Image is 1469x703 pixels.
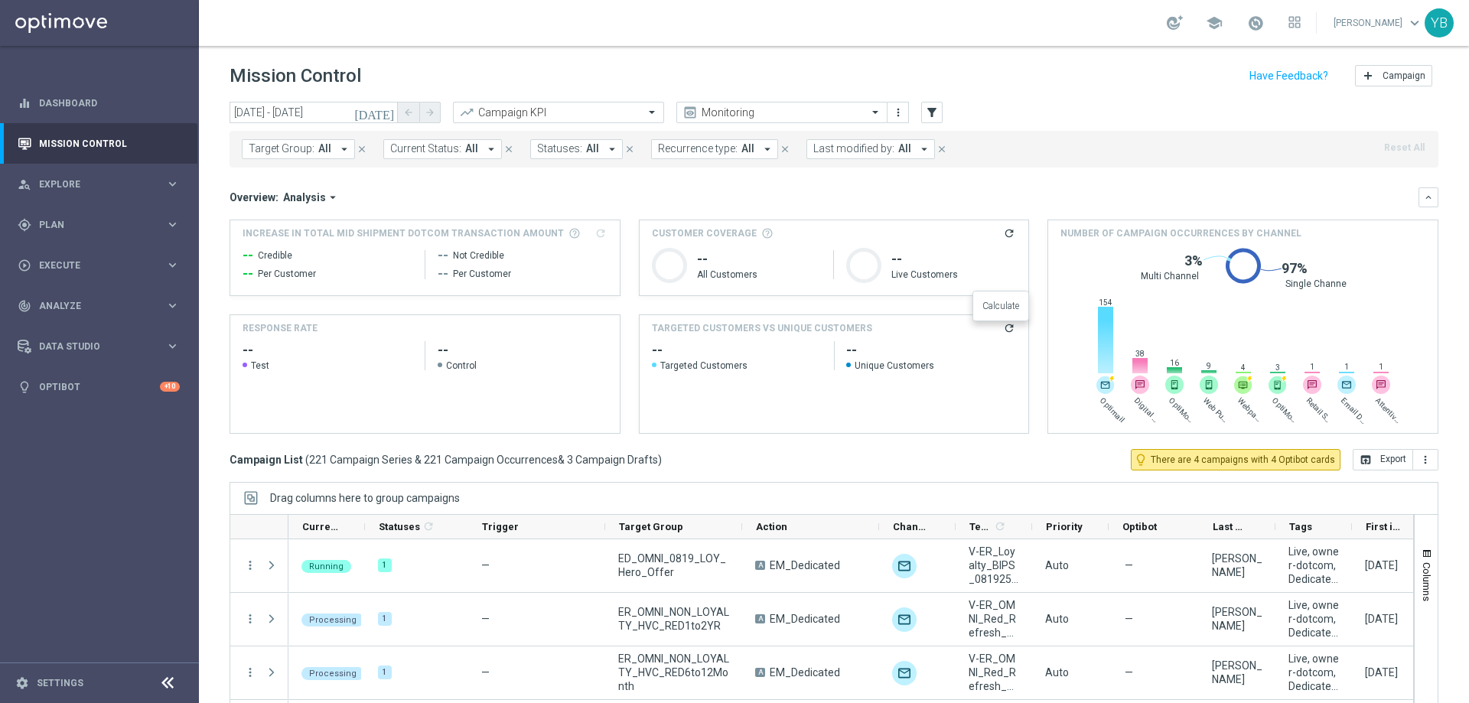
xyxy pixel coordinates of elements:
[992,518,1006,535] span: Calculate column
[230,539,288,593] div: Press SPACE to select this row.
[438,265,448,283] span: --
[891,250,1016,269] h1: --
[243,341,412,360] h2: --
[318,142,331,155] span: All
[39,123,180,164] a: Mission Control
[1166,358,1183,368] span: 16
[846,360,1016,372] span: Unique Customers
[651,139,778,159] button: Recurrence type: All arrow_drop_down
[652,360,822,372] span: Targeted Customers
[1165,376,1184,394] div: OptiMobile Push
[1332,11,1425,34] a: [PERSON_NAME]keyboard_arrow_down
[242,139,355,159] button: Target Group: All arrow_drop_down
[921,102,943,123] button: filter_alt
[39,261,165,270] span: Execute
[1355,65,1432,86] button: add Campaign
[18,299,165,313] div: Analyze
[618,652,729,693] span: ER_OMNI_NON_LOYALTY_HVC_RED6to12Month
[623,141,637,158] button: close
[697,269,822,281] p: All Customers
[17,219,181,231] div: gps_fixed Plan keyboard_arrow_right
[17,381,181,393] div: lightbulb Optibot +10
[1423,192,1434,203] i: keyboard_arrow_down
[39,83,180,123] a: Dashboard
[309,561,344,571] span: Running
[39,180,165,189] span: Explore
[425,107,435,118] i: arrow_forward
[37,679,83,688] a: Settings
[618,605,729,633] span: ER_OMNI_NON_LOYALTY_HVC_RED1to2YR
[1353,449,1413,470] button: open_in_browser Export
[1372,376,1390,394] img: message-text.svg
[305,453,309,467] span: (
[258,249,292,262] span: Credible
[419,102,441,123] button: arrow_forward
[658,453,662,467] span: )
[243,558,257,572] i: more_vert
[18,380,31,394] i: lightbulb
[481,666,490,679] span: —
[17,178,181,190] button: person_search Explore keyboard_arrow_right
[1045,613,1069,625] span: Auto
[893,521,930,532] span: Channel
[379,521,420,532] span: Statuses
[778,141,792,158] button: close
[1131,376,1149,394] img: message-text.svg
[243,666,257,679] i: more_vert
[1134,453,1148,467] i: lightbulb_outline
[761,142,774,156] i: arrow_drop_down
[1200,376,1218,394] div: Web Push Notifications
[1002,226,1016,240] button: refresh
[1285,278,1349,290] span: Single Channel
[1373,395,1404,426] span: Attentive SMS
[806,139,935,159] button: Last modified by: All arrow_drop_down
[420,518,435,535] span: Calculate column
[459,105,474,120] i: trending_up
[438,246,448,265] span: --
[165,217,180,232] i: keyboard_arrow_right
[18,259,31,272] i: play_circle_outline
[1269,376,1287,394] div: OptiMobile In-App
[302,521,339,532] span: Current Status
[892,661,917,685] img: Optimail
[1249,70,1328,81] input: Have Feedback?
[18,366,180,407] div: Optibot
[619,521,683,532] span: Target Group
[18,299,31,313] i: track_changes
[309,669,357,679] span: Processing
[1212,659,1262,686] div: John Bruzzese
[18,259,165,272] div: Execute
[1234,376,1252,394] img: website-trigger.svg
[917,142,931,156] i: arrow_drop_down
[17,259,181,272] button: play_circle_outline Execute keyboard_arrow_right
[652,226,757,240] span: Customer Coverage
[18,340,165,353] div: Data Studio
[1200,376,1218,394] img: push.svg
[18,83,180,123] div: Dashboard
[484,142,498,156] i: arrow_drop_down
[652,321,872,335] h4: TARGETED CUSTOMERS VS UNIQUE CUSTOMERS
[1003,227,1015,239] i: refresh
[18,218,165,232] div: Plan
[682,105,698,120] i: preview
[1419,454,1432,466] i: more_vert
[935,141,949,158] button: close
[813,142,894,155] span: Last modified by:
[383,139,502,159] button: Current Status: All arrow_drop_down
[892,106,904,119] i: more_vert
[1288,545,1339,586] span: Live, owner-dotcom, Dedicated, Omni-Dotcom, Personalization, Dotcom Dedicated, owner-omni-dedicated
[969,652,1019,693] span: V-ER_OMNI_Red_Refresh_10Off
[337,142,351,156] i: arrow_drop_down
[1425,8,1454,37] div: YB
[17,97,181,109] button: equalizer Dashboard
[558,454,565,466] span: &
[567,453,658,467] span: 3 Campaign Drafts
[230,102,398,123] input: Select date range
[892,607,917,632] div: Optimail
[230,453,662,467] h3: Campaign List
[1236,395,1266,426] span: Webpage Pop-up
[994,520,1006,532] i: refresh
[378,612,392,626] div: 1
